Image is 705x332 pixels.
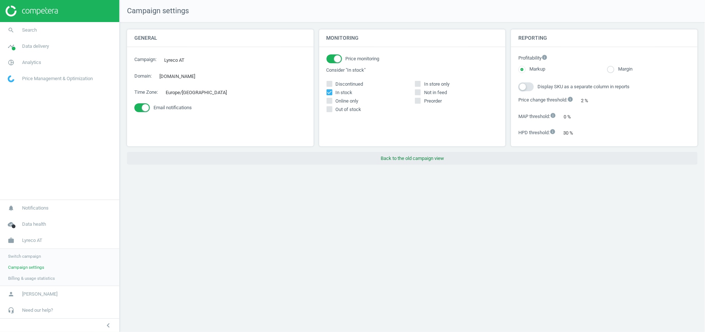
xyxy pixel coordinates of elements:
[319,29,506,47] h4: Monitoring
[334,98,360,104] span: Online only
[134,89,158,96] label: Time Zone :
[8,253,41,259] span: Switch campaign
[8,75,14,82] img: wGWNvw8QSZomAAAAABJRU5ErkJggg==
[99,321,117,330] button: chevron_left
[22,221,46,228] span: Data health
[127,29,314,47] h4: General
[560,111,582,122] div: 0 %
[327,67,498,74] label: Consider "In stock"
[162,87,238,98] div: Europe/[GEOGRAPHIC_DATA]
[567,96,573,102] i: info
[346,56,380,62] span: Price monitoring
[518,96,573,104] label: Price change threshold :
[526,66,545,73] label: Markup
[550,129,556,135] i: info
[22,307,53,314] span: Need our help?
[104,321,113,330] i: chevron_left
[4,287,18,301] i: person
[22,291,57,297] span: [PERSON_NAME]
[155,71,207,82] div: [DOMAIN_NAME]
[4,56,18,69] i: pie_chart_outlined
[22,75,93,82] span: Price Management & Optimization
[550,113,556,118] i: info
[518,129,556,136] label: HPD threshold :
[577,95,600,106] div: 2 %
[127,152,698,165] button: Back to the old campaign view
[518,54,690,62] label: Profitability
[6,6,58,17] img: ajHJNr6hYgQAAAAASUVORK5CYII=
[511,29,698,47] h4: Reporting
[22,237,42,244] span: Lyreco AT
[423,98,443,104] span: Preorder
[8,264,44,270] span: Campaign settings
[154,104,192,111] span: Email notifications
[423,89,448,96] span: Not in feed
[22,27,37,33] span: Search
[4,39,18,53] i: timeline
[334,81,365,88] span: Discontinued
[423,81,451,88] span: In store only
[22,43,49,50] span: Data delivery
[120,6,189,16] span: Campaign settings
[22,59,41,66] span: Analytics
[8,275,55,281] span: Billing & usage statistics
[334,89,354,96] span: In stock
[134,56,156,63] label: Campaign :
[334,106,363,113] span: Out of stock
[134,73,152,79] label: Domain :
[4,23,18,37] i: search
[4,217,18,231] i: cloud_done
[4,201,18,215] i: notifications
[22,205,49,211] span: Notifications
[4,303,18,317] i: headset_mic
[542,54,547,60] i: info
[4,233,18,247] i: work
[559,127,585,139] div: 30 %
[614,66,632,73] label: Margin
[518,113,556,120] label: MAP threshold :
[160,54,196,66] div: Lyreco AT
[537,83,630,90] span: Display SKU as a separate column in reports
